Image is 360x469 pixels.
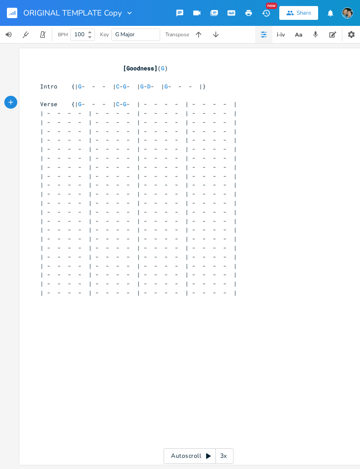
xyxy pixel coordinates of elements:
div: Share [297,9,311,17]
span: G [140,82,144,90]
span: | - - - - | - - - - | - - - - | - - - - | [40,262,237,270]
span: | - - - - | - - - - | - - - - | - - - - | [40,163,237,171]
span: C [116,82,120,90]
span: | - - - - | - - - - | - - - - | - - - - | [40,280,237,287]
span: | - - - - | - - - - | - - - - | - - - - | [40,244,237,252]
span: ORIGINAL TEMPLATE Copy [23,9,122,17]
span: | - - - - | - - - - | - - - - | - - - - | [40,199,237,207]
span: G [161,64,164,72]
span: | - - - - | - - - - | - - - - | - - - - | [40,118,237,126]
span: Verse {| - - - | - - | - - - - | - - - - | [40,100,237,108]
span: | - - - - | - - - - | - - - - | - - - - | [40,235,237,242]
span: | - - - - | - - - - | - - - - | - - - - | [40,271,237,278]
span: | - - - - | - - - - | - - - - | - - - - | [40,208,237,216]
span: G Major [115,31,135,38]
span: [Goodness] [123,64,158,72]
div: Transpose [165,32,189,37]
span: G [78,100,82,108]
span: D [147,82,151,90]
span: G [123,82,126,90]
span: ( ) [40,64,168,72]
span: G [164,82,168,90]
span: | - - - - | - - - - | - - - - | - - - - | [40,289,237,296]
div: 3x [216,448,231,464]
img: KLBC Worship Team [342,7,353,19]
span: | - - - - | - - - - | - - - - | - - - - | [40,109,237,117]
span: | - - - - | - - - - | - - - - | - - - - | [40,217,237,225]
span: | - - - - | - - - - | - - - - | - - - - | [40,172,237,180]
span: | - - - - | - - - - | - - - - | - - - - | [40,253,237,261]
div: New [266,3,277,9]
span: | - - - - | - - - - | - - - - | - - - - | [40,226,237,233]
div: Autoscroll [164,448,234,464]
span: | - - - - | - - - - | - - - - | - - - - | [40,181,237,189]
span: G [123,100,126,108]
span: | - - - - | - - - - | - - - - | - - - - | [40,190,237,198]
span: | - - - - | - - - - | - - - - | - - - - | [40,154,237,162]
span: | - - - - | - - - - | - - - - | - - - - | [40,127,237,135]
div: BPM [58,32,68,37]
div: Key [100,32,109,37]
button: Share [279,6,318,20]
span: C [116,100,120,108]
span: | - - - - | - - - - | - - - - | - - - - | [40,136,237,144]
span: | - - - - | - - - - | - - - - | - - - - | [40,145,237,153]
button: New [257,5,275,21]
span: G [78,82,82,90]
span: Intro {| - - - | - - | - - | - - - |} [40,82,206,90]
